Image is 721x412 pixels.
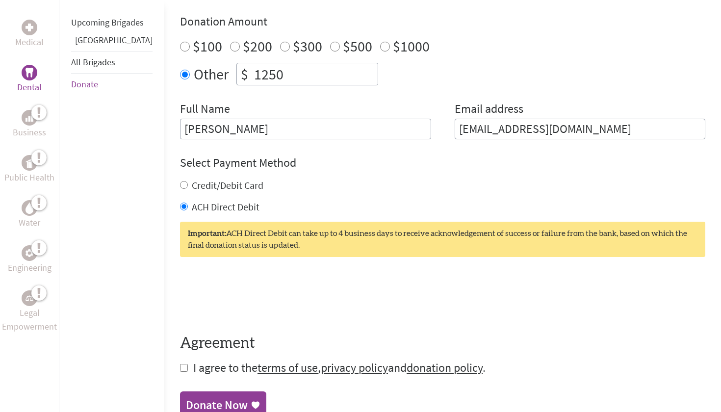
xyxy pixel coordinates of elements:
[4,155,54,184] a: Public HealthPublic Health
[15,20,44,49] a: MedicalMedical
[188,230,226,237] strong: Important:
[71,74,153,95] li: Donate
[243,37,272,55] label: $200
[22,245,37,261] div: Engineering
[180,155,705,171] h4: Select Payment Method
[2,290,57,334] a: Legal EmpowermentLegal Empowerment
[22,290,37,306] div: Legal Empowerment
[257,360,318,375] a: terms of use
[193,37,222,55] label: $100
[343,37,372,55] label: $500
[252,63,378,85] input: Enter Amount
[75,34,153,46] a: [GEOGRAPHIC_DATA]
[26,158,33,168] img: Public Health
[180,119,431,139] input: Enter Full Name
[71,51,153,74] li: All Brigades
[8,261,51,275] p: Engineering
[22,65,37,80] div: Dental
[2,306,57,334] p: Legal Empowerment
[293,37,322,55] label: $300
[180,101,230,119] label: Full Name
[22,155,37,171] div: Public Health
[237,63,252,85] div: $
[407,360,483,375] a: donation policy
[17,65,42,94] a: DentalDental
[393,37,430,55] label: $1000
[22,200,37,216] div: Water
[180,277,329,315] iframe: reCAPTCHA
[19,200,40,230] a: WaterWater
[192,179,263,191] label: Credit/Debit Card
[321,360,388,375] a: privacy policy
[455,101,523,119] label: Email address
[26,202,33,213] img: Water
[22,20,37,35] div: Medical
[71,78,98,90] a: Donate
[4,171,54,184] p: Public Health
[19,216,40,230] p: Water
[193,360,486,375] span: I agree to the , and .
[26,295,33,301] img: Legal Empowerment
[192,201,259,213] label: ACH Direct Debit
[13,110,46,139] a: BusinessBusiness
[26,249,33,257] img: Engineering
[26,24,33,31] img: Medical
[71,17,144,28] a: Upcoming Brigades
[17,80,42,94] p: Dental
[71,33,153,51] li: Panama
[26,114,33,122] img: Business
[180,222,705,257] div: ACH Direct Debit can take up to 4 business days to receive acknowledgement of success or failure ...
[71,56,115,68] a: All Brigades
[455,119,706,139] input: Your Email
[180,14,705,29] h4: Donation Amount
[180,335,705,352] h4: Agreement
[71,12,153,33] li: Upcoming Brigades
[13,126,46,139] p: Business
[194,63,229,85] label: Other
[22,110,37,126] div: Business
[15,35,44,49] p: Medical
[26,68,33,77] img: Dental
[8,245,51,275] a: EngineeringEngineering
